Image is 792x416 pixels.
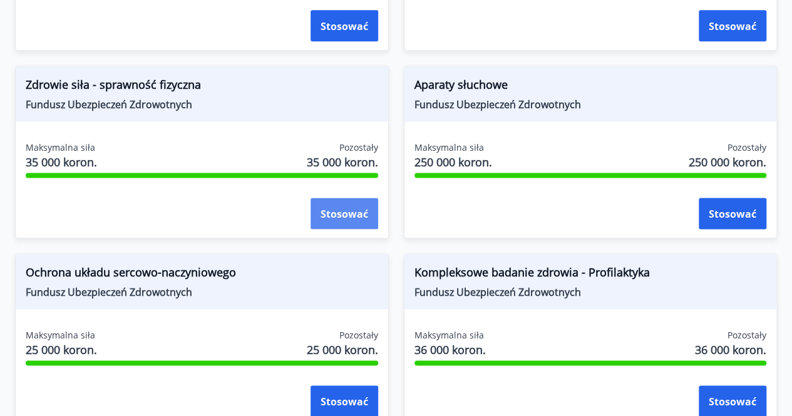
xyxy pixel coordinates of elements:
[414,98,581,111] font: Fundusz Ubezpieczeń Zdrowotnych
[695,342,766,357] font: 36 000 koron.
[709,395,756,408] font: Stosować
[414,329,484,341] font: Maksymalna siła
[26,141,95,153] font: Maksymalna siła
[414,77,508,92] font: Aparaty słuchowe
[414,342,486,357] font: 36 000 koron.
[728,141,766,153] font: Pozostały
[414,265,650,280] font: Kompleksowe badanie zdrowia - Profilaktyka
[728,329,766,341] font: Pozostały
[339,141,378,153] font: Pozostały
[321,19,368,33] font: Stosować
[311,198,378,229] button: Stosować
[321,207,368,221] font: Stosować
[26,265,236,280] font: Ochrona układu sercowo-naczyniowego
[709,207,756,221] font: Stosować
[321,395,368,408] font: Stosować
[699,198,766,229] button: Stosować
[26,329,95,341] font: Maksymalna siła
[307,155,378,170] font: 35 000 koron.
[414,285,581,299] font: Fundusz Ubezpieczeń Zdrowotnych
[26,285,192,299] font: Fundusz Ubezpieczeń Zdrowotnych
[26,98,192,111] font: Fundusz Ubezpieczeń Zdrowotnych
[414,155,492,170] font: 250 000 koron.
[307,342,378,357] font: 25 000 koron.
[26,342,97,357] font: 25 000 koron.
[699,10,766,41] button: Stosować
[339,329,378,341] font: Pozostały
[26,77,201,92] font: Zdrowie siła - sprawność fizyczna
[709,19,756,33] font: Stosować
[689,155,766,170] font: 250 000 koron.
[311,10,378,41] button: Stosować
[414,141,484,153] font: Maksymalna siła
[26,155,97,170] font: 35 000 koron.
